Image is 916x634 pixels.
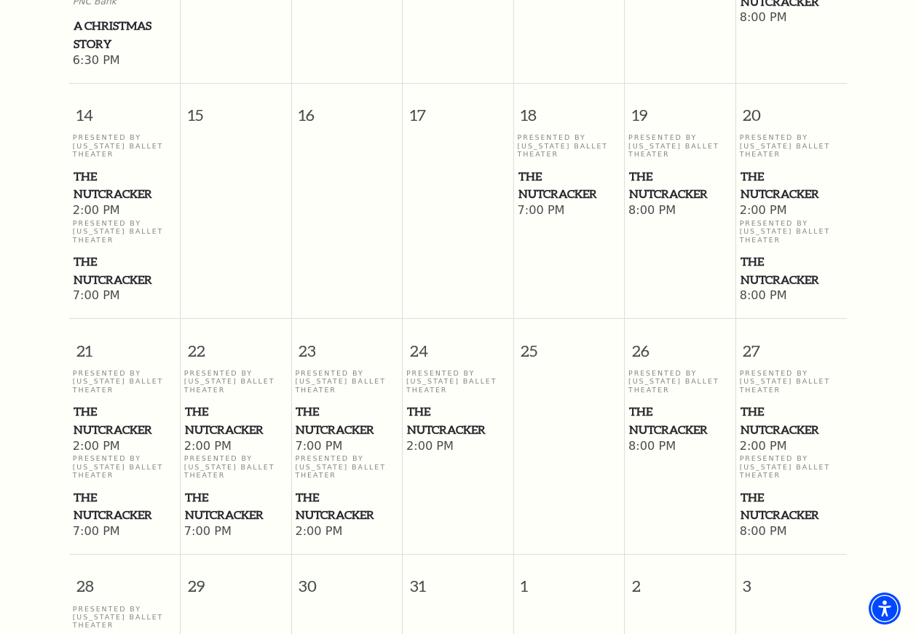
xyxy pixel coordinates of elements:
span: The Nutcracker [741,167,843,203]
span: The Nutcracker [518,167,620,203]
span: 25 [514,319,625,369]
a: The Nutcracker [73,403,177,438]
span: The Nutcracker [741,403,843,438]
a: The Nutcracker [628,167,732,203]
span: 2:00 PM [295,524,398,540]
a: The Nutcracker [73,488,177,524]
span: The Nutcracker [74,403,176,438]
a: The Nutcracker [740,253,844,288]
span: The Nutcracker [74,253,176,288]
a: The Nutcracker [184,488,288,524]
p: Presented By [US_STATE] Ballet Theater [628,133,732,158]
span: 8:00 PM [740,524,844,540]
span: 7:00 PM [518,203,621,219]
span: 2:00 PM [73,439,177,455]
p: Presented By [US_STATE] Ballet Theater [740,454,844,479]
a: A Christmas Story [73,17,177,52]
span: 1 [514,555,625,605]
p: Presented By [US_STATE] Ballet Theater [740,219,844,244]
span: 26 [625,319,735,369]
span: 6:30 PM [73,53,177,69]
span: 29 [181,555,291,605]
span: 30 [292,555,403,605]
span: 2:00 PM [73,203,177,219]
span: 24 [403,319,513,369]
p: Presented By [US_STATE] Ballet Theater [184,369,288,394]
p: Presented By [US_STATE] Ballet Theater [73,369,177,394]
a: The Nutcracker [73,167,177,203]
span: 2 [625,555,735,605]
p: Presented By [US_STATE] Ballet Theater [73,133,177,158]
p: Presented By [US_STATE] Ballet Theater [73,219,177,244]
span: 28 [69,555,180,605]
span: 2:00 PM [406,439,510,455]
span: The Nutcracker [741,488,843,524]
span: The Nutcracker [296,488,398,524]
span: A Christmas Story [74,17,176,52]
span: 14 [69,84,180,134]
span: 21 [69,319,180,369]
span: 18 [514,84,625,134]
p: Presented By [US_STATE] Ballet Theater [740,133,844,158]
p: Presented By [US_STATE] Ballet Theater [628,369,732,394]
span: 16 [292,84,403,134]
span: 7:00 PM [184,524,288,540]
p: Presented By [US_STATE] Ballet Theater [295,369,398,394]
span: 23 [292,319,403,369]
span: 2:00 PM [740,439,844,455]
span: 27 [736,319,847,369]
span: 8:00 PM [740,288,844,304]
a: The Nutcracker [184,403,288,438]
span: The Nutcracker [185,488,287,524]
span: The Nutcracker [296,403,398,438]
div: Accessibility Menu [869,593,901,625]
span: 15 [181,84,291,134]
p: Presented By [US_STATE] Ballet Theater [518,133,621,158]
span: The Nutcracker [74,167,176,203]
span: 19 [625,84,735,134]
span: 17 [403,84,513,134]
span: 7:00 PM [73,288,177,304]
span: 31 [403,555,513,605]
a: The Nutcracker [518,167,621,203]
span: The Nutcracker [741,253,843,288]
span: 20 [736,84,847,134]
a: The Nutcracker [295,488,398,524]
span: The Nutcracker [185,403,287,438]
span: The Nutcracker [629,167,731,203]
p: Presented By [US_STATE] Ballet Theater [406,369,510,394]
p: Presented By [US_STATE] Ballet Theater [73,605,177,630]
span: 7:00 PM [73,524,177,540]
a: The Nutcracker [740,488,844,524]
p: Presented By [US_STATE] Ballet Theater [740,369,844,394]
span: The Nutcracker [407,403,509,438]
a: The Nutcracker [740,167,844,203]
span: 8:00 PM [628,203,732,219]
span: The Nutcracker [74,488,176,524]
span: 2:00 PM [740,203,844,219]
span: 22 [181,319,291,369]
p: Presented By [US_STATE] Ballet Theater [295,454,398,479]
span: 2:00 PM [184,439,288,455]
a: The Nutcracker [73,253,177,288]
p: Presented By [US_STATE] Ballet Theater [184,454,288,479]
a: The Nutcracker [628,403,732,438]
a: The Nutcracker [740,403,844,438]
span: 8:00 PM [628,439,732,455]
p: Presented By [US_STATE] Ballet Theater [73,454,177,479]
span: 7:00 PM [295,439,398,455]
span: 8:00 PM [740,10,844,26]
span: 3 [736,555,847,605]
a: The Nutcracker [295,403,398,438]
span: The Nutcracker [629,403,731,438]
a: The Nutcracker [406,403,510,438]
